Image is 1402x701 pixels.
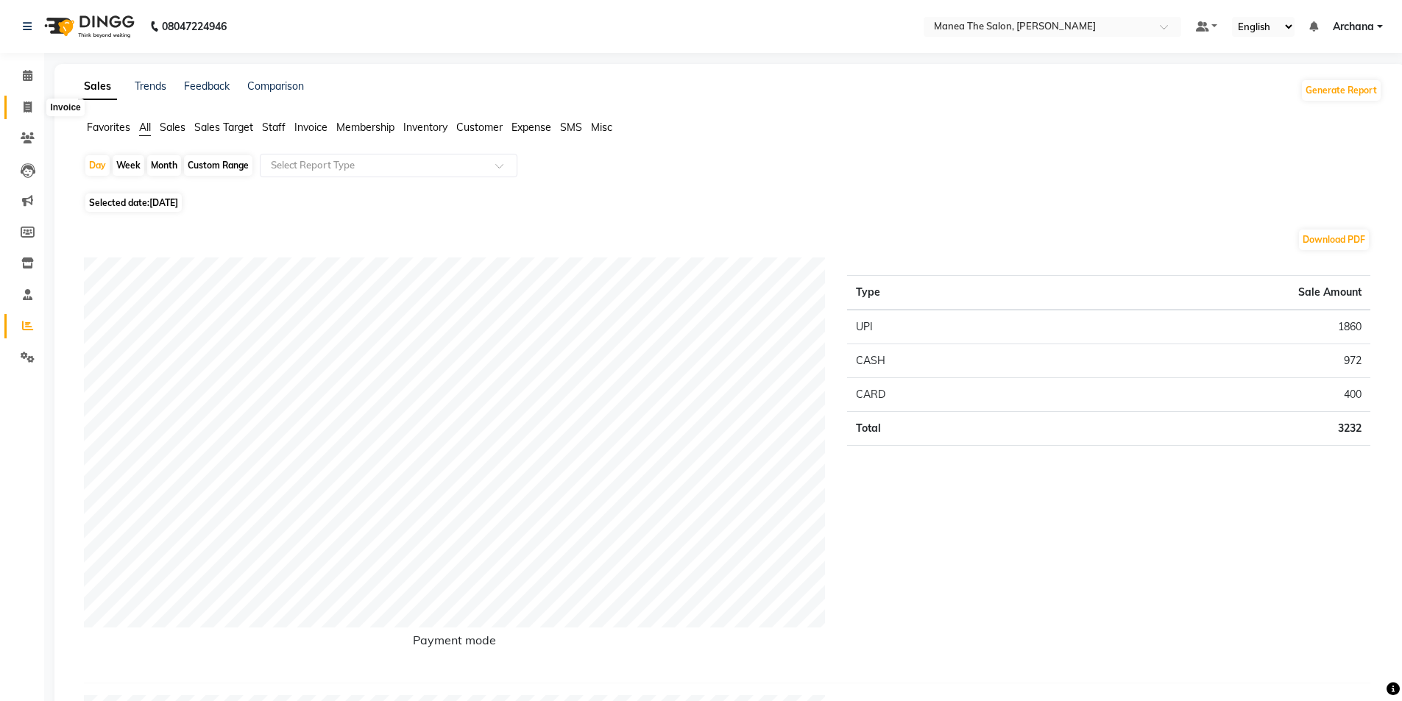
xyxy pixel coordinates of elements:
span: Archana [1333,19,1374,35]
td: 972 [1040,344,1370,378]
td: 3232 [1040,412,1370,446]
td: CASH [847,344,1039,378]
a: Feedback [184,79,230,93]
button: Download PDF [1299,229,1369,250]
td: UPI [847,310,1039,344]
div: Invoice [46,99,84,116]
img: logo [38,6,138,47]
th: Sale Amount [1040,276,1370,310]
a: Comparison [247,79,304,93]
span: Misc [591,121,612,134]
span: Staff [262,121,286,134]
span: [DATE] [149,197,178,208]
h6: Payment mode [84,633,825,653]
span: Selected date: [85,193,182,212]
span: Sales Target [194,121,253,134]
span: SMS [560,121,582,134]
td: 1860 [1040,310,1370,344]
div: Day [85,155,110,176]
a: Sales [78,74,117,100]
div: Custom Range [184,155,252,176]
div: Month [147,155,181,176]
span: Invoice [294,121,328,134]
a: Trends [135,79,166,93]
td: 400 [1040,378,1370,412]
button: Generate Report [1302,80,1381,101]
span: Expense [511,121,551,134]
div: Week [113,155,144,176]
span: All [139,121,151,134]
span: Membership [336,121,394,134]
span: Customer [456,121,503,134]
span: Sales [160,121,185,134]
b: 08047224946 [162,6,227,47]
th: Type [847,276,1039,310]
td: CARD [847,378,1039,412]
span: Inventory [403,121,447,134]
td: Total [847,412,1039,446]
span: Favorites [87,121,130,134]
